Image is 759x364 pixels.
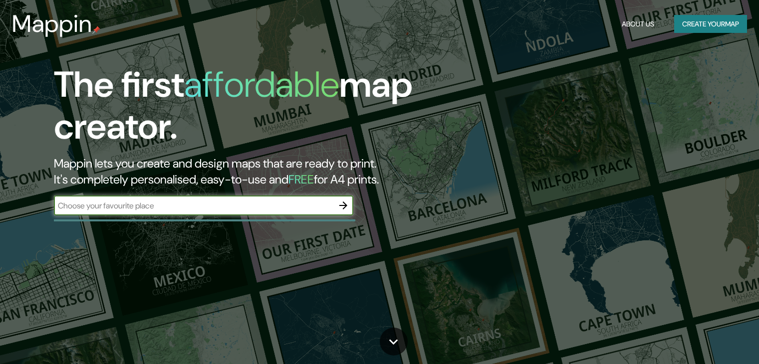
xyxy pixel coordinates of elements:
h5: FREE [288,172,314,187]
button: Create yourmap [674,15,747,33]
h2: Mappin lets you create and design maps that are ready to print. It's completely personalised, eas... [54,156,434,187]
iframe: Help widget launcher [670,325,748,353]
input: Choose your favourite place [54,200,333,211]
h1: The first map creator. [54,64,434,156]
img: mappin-pin [92,26,100,34]
button: About Us [618,15,658,33]
h3: Mappin [12,10,92,38]
h1: affordable [184,61,339,108]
